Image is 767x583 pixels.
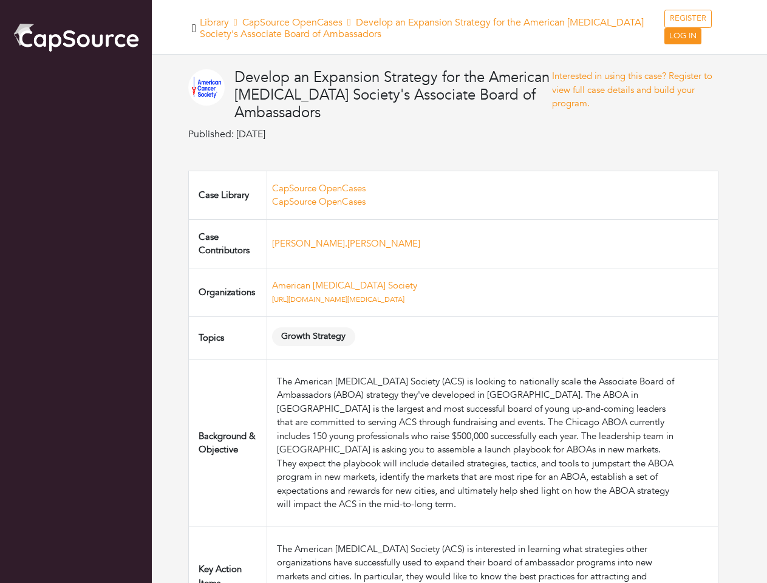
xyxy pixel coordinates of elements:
[234,69,552,121] h4: Develop an Expansion Strategy for the American [MEDICAL_DATA] Society's Associate Board of Ambass...
[664,10,712,28] a: REGISTER
[188,69,225,106] img: ACS.png
[272,279,417,291] a: American [MEDICAL_DATA] Society
[189,316,267,359] td: Topics
[552,70,712,109] a: Interested in using this case? Register to view full case details and build your program.
[272,295,404,304] a: [URL][DOMAIN_NAME][MEDICAL_DATA]
[12,21,140,53] img: cap_logo.png
[188,127,552,141] p: Published: [DATE]
[272,196,366,208] a: CapSource OpenCases
[189,359,267,527] td: Background & Objective
[242,16,343,29] a: CapSource OpenCases
[277,375,678,457] div: The American [MEDICAL_DATA] Society (ACS) is looking to nationally scale the Associate Board of A...
[189,171,267,219] td: Case Library
[189,268,267,316] td: Organizations
[272,182,366,194] a: CapSource OpenCases
[272,327,355,346] span: Growth Strategy
[272,237,420,250] a: [PERSON_NAME].[PERSON_NAME]
[664,28,701,45] a: LOG IN
[189,219,267,268] td: Case Contributors
[200,17,664,40] h5: Library Develop an Expansion Strategy for the American [MEDICAL_DATA] Society's Associate Board o...
[277,457,678,511] div: They expect the playbook will include detailed strategies, tactics, and tools to jumpstart the AB...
